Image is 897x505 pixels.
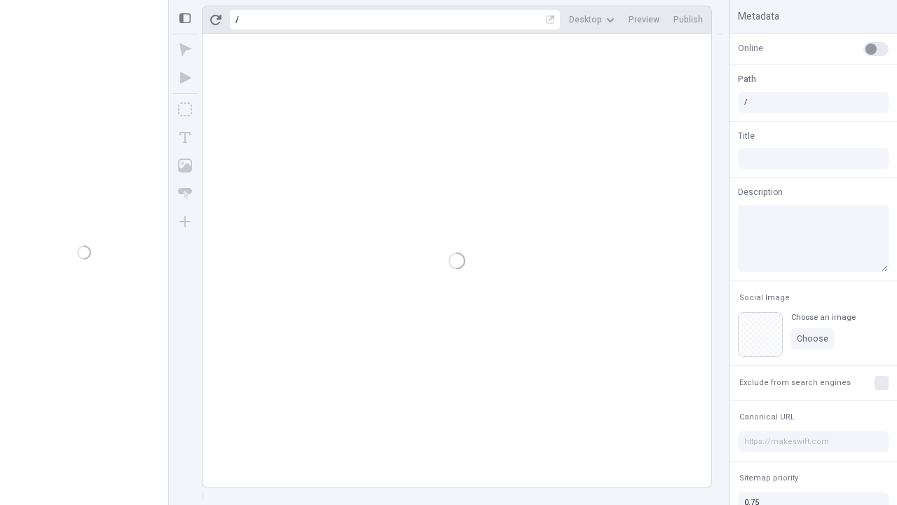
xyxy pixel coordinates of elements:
button: Publish [668,9,708,30]
span: Canonical URL [739,412,795,422]
button: Sitemap priority [737,470,801,487]
button: Text [172,125,198,150]
span: Publish [673,14,703,25]
button: Preview [623,9,665,30]
span: Desktop [569,14,602,25]
span: Sitemap priority [739,473,798,483]
span: Description [738,186,783,198]
span: Title [738,130,755,142]
button: Choose [791,328,834,349]
span: Social Image [739,292,790,303]
button: Image [172,153,198,178]
span: Preview [629,14,659,25]
span: Exclude from search engines [739,377,851,388]
button: Button [172,181,198,206]
button: Social Image [737,290,793,307]
button: Exclude from search engines [737,375,854,391]
span: Choose [797,333,828,344]
button: Box [172,97,198,122]
div: / [235,14,239,25]
input: https://makeswift.com [738,431,889,452]
span: Online [738,42,763,55]
span: Path [738,73,756,86]
button: Desktop [563,9,620,30]
button: Canonical URL [737,409,797,426]
div: Choose an image [791,312,856,323]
